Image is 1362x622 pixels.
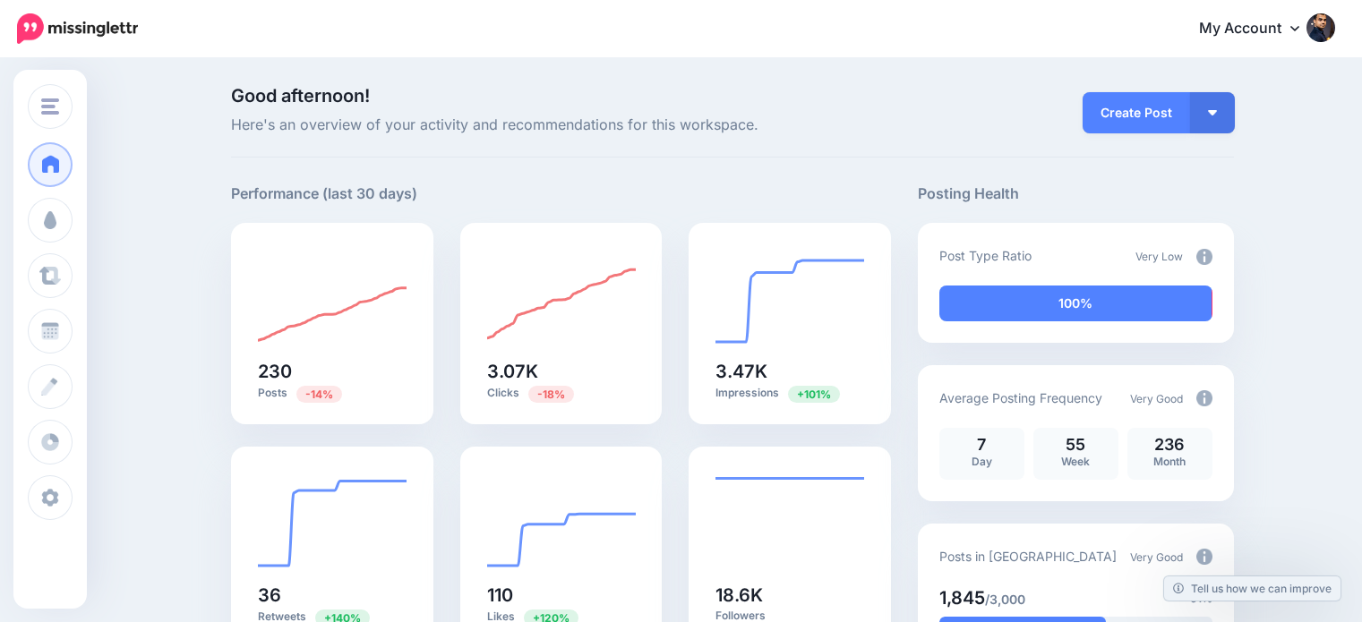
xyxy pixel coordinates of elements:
[231,183,417,205] h5: Performance (last 30 days)
[1083,92,1190,133] a: Create Post
[939,285,1212,321] div: 100% of your posts in the last 30 days have been from Drip Campaigns
[1196,390,1212,406] img: info-circle-grey.png
[258,586,407,604] h5: 36
[1212,285,1212,321] div: 0% of your posts in the last 30 days have been from Curated content
[41,98,59,115] img: menu.png
[1136,437,1204,453] p: 236
[1153,455,1186,468] span: Month
[1042,437,1109,453] p: 55
[487,362,636,380] h5: 3.07K
[948,437,1015,453] p: 7
[258,385,407,402] p: Posts
[788,386,840,403] span: Previous period: 1.72K
[1196,249,1212,265] img: info-circle-grey.png
[528,386,574,403] span: Previous period: 3.76K
[1208,110,1217,115] img: arrow-down-white.png
[487,586,636,604] h5: 110
[939,388,1102,408] p: Average Posting Frequency
[1164,576,1341,601] a: Tell us how we can improve
[487,385,636,402] p: Clicks
[1135,250,1183,263] span: Very Low
[1130,550,1183,564] span: Very Good
[972,455,992,468] span: Day
[296,386,342,403] span: Previous period: 267
[939,546,1117,567] p: Posts in [GEOGRAPHIC_DATA]
[939,245,1032,266] p: Post Type Ratio
[231,85,370,107] span: Good afternoon!
[715,362,864,380] h5: 3.47K
[985,592,1025,607] span: /3,000
[231,114,891,137] span: Here's an overview of your activity and recommendations for this workspace.
[715,385,864,402] p: Impressions
[1196,549,1212,565] img: info-circle-grey.png
[1130,392,1183,405] span: Very Good
[17,13,138,44] img: Missinglettr
[918,183,1234,205] h5: Posting Health
[1061,455,1090,468] span: Week
[1181,7,1335,51] a: My Account
[258,362,407,380] h5: 230
[715,586,864,604] h5: 18.6K
[939,587,985,609] span: 1,845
